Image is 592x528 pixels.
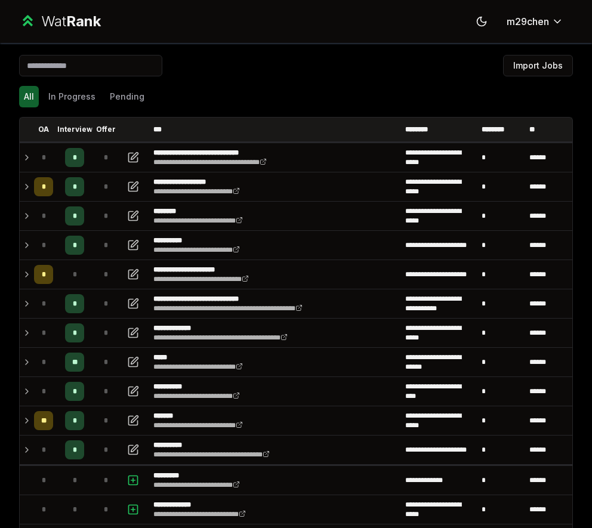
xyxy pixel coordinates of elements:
div: Wat [41,12,101,31]
button: Import Jobs [503,55,573,76]
p: Offer [96,125,116,134]
p: Interview [57,125,92,134]
button: In Progress [44,86,100,107]
span: Rank [66,13,101,30]
p: OA [38,125,49,134]
button: All [19,86,39,107]
a: WatRank [19,12,101,31]
button: Pending [105,86,149,107]
span: m29chen [507,14,549,29]
button: m29chen [497,11,573,32]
